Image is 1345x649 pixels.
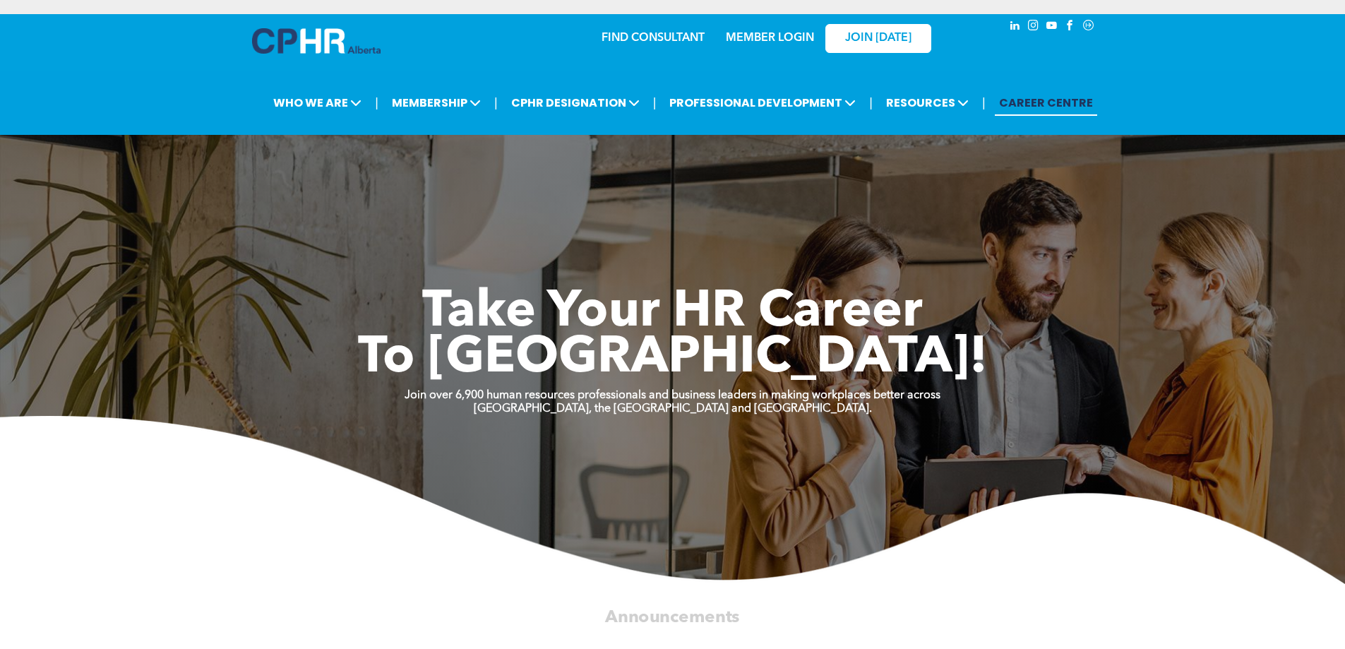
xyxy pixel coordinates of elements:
li: | [869,88,873,117]
span: PROFESSIONAL DEVELOPMENT [665,90,860,116]
span: WHO WE ARE [269,90,366,116]
li: | [982,88,986,117]
strong: [GEOGRAPHIC_DATA], the [GEOGRAPHIC_DATA] and [GEOGRAPHIC_DATA]. [474,403,872,415]
a: CAREER CENTRE [995,90,1097,116]
span: CPHR DESIGNATION [507,90,644,116]
strong: Join over 6,900 human resources professionals and business leaders in making workplaces better ac... [405,390,940,401]
a: youtube [1044,18,1060,37]
li: | [375,88,378,117]
a: facebook [1063,18,1078,37]
span: Take Your HR Career [422,287,923,338]
a: Social network [1081,18,1096,37]
a: MEMBER LOGIN [726,32,814,44]
span: RESOURCES [882,90,973,116]
a: FIND CONSULTANT [602,32,705,44]
li: | [494,88,498,117]
span: To [GEOGRAPHIC_DATA]! [358,333,988,384]
span: JOIN [DATE] [845,32,911,45]
a: instagram [1026,18,1041,37]
a: JOIN [DATE] [825,24,931,53]
img: A blue and white logo for cp alberta [252,28,381,54]
span: Announcements [605,609,740,626]
a: linkedin [1008,18,1023,37]
li: | [653,88,657,117]
span: MEMBERSHIP [388,90,485,116]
